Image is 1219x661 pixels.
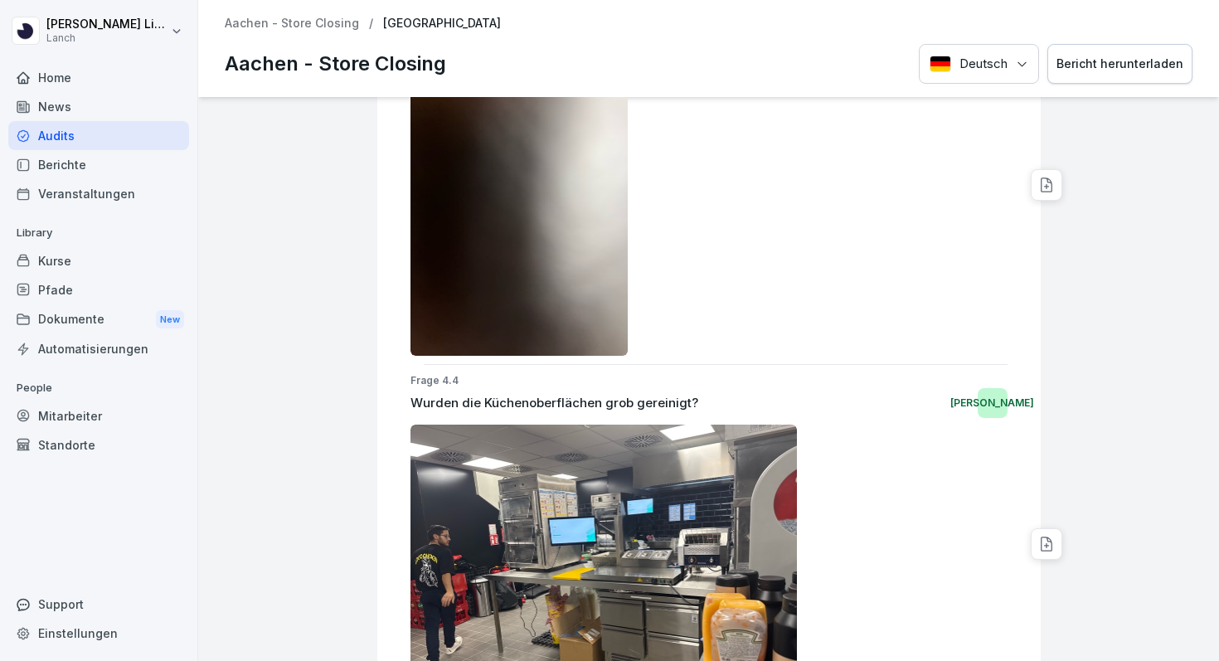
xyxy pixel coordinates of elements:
p: Lanch [46,32,168,44]
a: Audits [8,121,189,150]
p: [GEOGRAPHIC_DATA] [383,17,501,31]
a: Pfade [8,275,189,304]
a: DokumenteNew [8,304,189,335]
a: Mitarbeiter [8,401,189,430]
a: News [8,92,189,121]
p: [PERSON_NAME] Liebhold [46,17,168,32]
button: Bericht herunterladen [1047,44,1192,85]
p: Library [8,220,189,246]
a: Standorte [8,430,189,459]
a: Automatisierungen [8,334,189,363]
div: Support [8,590,189,619]
a: Aachen - Store Closing [225,17,359,31]
p: Aachen - Store Closing [225,49,446,79]
p: Frage 4.4 [410,373,1008,388]
div: Bericht herunterladen [1056,55,1183,73]
a: Home [8,63,189,92]
p: / [369,17,373,31]
div: New [156,310,184,329]
a: Berichte [8,150,189,179]
p: People [8,375,189,401]
a: Kurse [8,246,189,275]
img: w14d4nrrwouz4r3wz4sk5l9s.png [410,66,629,356]
p: Deutsch [959,55,1008,74]
div: Dokumente [8,304,189,335]
img: Deutsch [930,56,951,72]
button: Language [919,44,1039,85]
a: Veranstaltungen [8,179,189,208]
p: Wurden die Küchenoberflächen grob gereinigt? [410,394,698,413]
div: [PERSON_NAME] [978,388,1008,418]
a: Einstellungen [8,619,189,648]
